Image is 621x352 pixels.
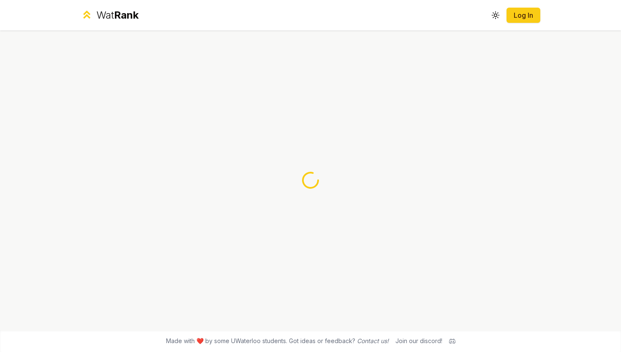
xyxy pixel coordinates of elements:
span: Made with ❤️ by some UWaterloo students. Got ideas or feedback? [166,337,389,345]
span: Rank [114,9,139,21]
button: Log In [507,8,540,23]
div: Join our discord! [395,337,442,345]
div: Wat [96,8,139,22]
a: WatRank [81,8,139,22]
a: Log In [513,10,534,20]
a: Contact us! [357,337,389,344]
